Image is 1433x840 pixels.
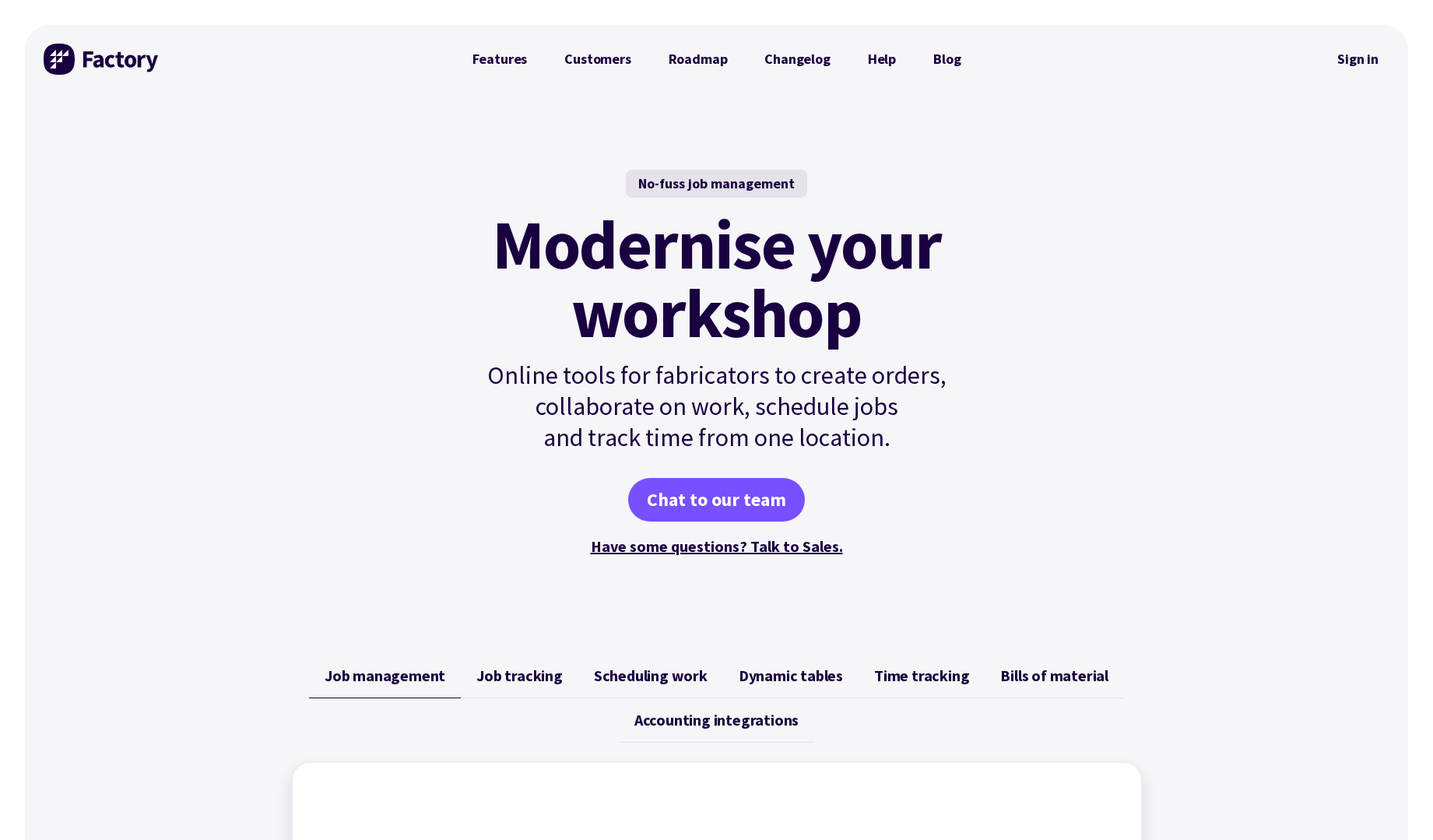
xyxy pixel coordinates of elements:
span: Job tracking [476,666,563,685]
span: Dynamic tables [739,666,843,685]
a: Help [849,44,915,75]
span: Accounting integrations [634,711,799,729]
a: Changelog [746,44,848,75]
span: Bills of material [1000,666,1108,685]
p: Online tools for fabricators to create orders, collaborate on work, schedule jobs and track time ... [454,360,980,453]
a: Roadmap [650,44,746,75]
a: Features [454,44,546,75]
a: Blog [915,44,979,75]
a: Have some questions? Talk to Sales. [591,536,843,556]
nav: Secondary Navigation [1326,41,1389,77]
span: Job management [325,666,445,685]
a: Chat to our team [628,478,805,522]
a: Sign in [1326,41,1389,77]
span: Time tracking [874,666,969,685]
div: No-fuss job management [626,170,807,198]
img: Factory [44,44,160,75]
span: Scheduling work [594,666,708,685]
mark: Modernise your workshop [492,210,941,347]
a: Customers [546,44,649,75]
nav: Primary Navigation [454,44,980,75]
